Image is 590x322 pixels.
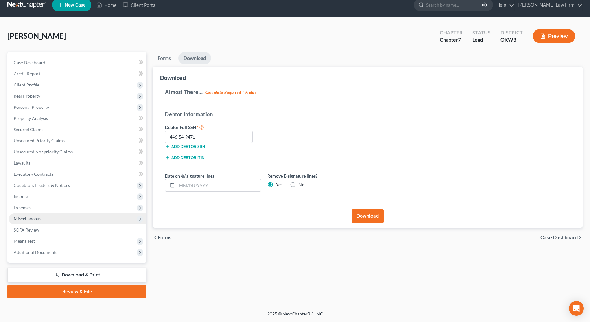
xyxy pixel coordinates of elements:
button: Preview [533,29,575,43]
label: No [299,182,304,188]
h5: Almost There... [165,88,570,96]
span: Client Profile [14,82,39,87]
span: Real Property [14,93,40,99]
a: Executory Contracts [9,169,146,180]
a: Unsecured Priority Claims [9,135,146,146]
a: Unsecured Nonpriority Claims [9,146,146,157]
div: OKWB [500,36,523,43]
label: Remove E-signature lines? [267,173,363,179]
span: Credit Report [14,71,40,76]
div: Chapter [440,29,462,36]
a: Secured Claims [9,124,146,135]
input: MM/DD/YYYY [177,179,261,191]
div: Lead [472,36,491,43]
span: Case Dashboard [540,235,578,240]
div: Chapter [440,36,462,43]
label: Date on /s/ signature lines [165,173,214,179]
a: Forms [153,52,176,64]
a: Review & File [7,285,146,298]
span: Unsecured Nonpriority Claims [14,149,73,154]
span: Personal Property [14,104,49,110]
span: Secured Claims [14,127,43,132]
span: Executory Contracts [14,171,53,177]
span: Additional Documents [14,249,57,255]
div: Status [472,29,491,36]
label: Yes [276,182,282,188]
div: Open Intercom Messenger [569,301,584,316]
a: Property Analysis [9,113,146,124]
span: [PERSON_NAME] [7,31,66,40]
span: Means Test [14,238,35,244]
div: 2025 © NextChapterBK, INC [119,311,472,322]
i: chevron_right [578,235,583,240]
button: Add debtor SSN [165,144,205,149]
input: XXX-XX-XXXX [165,131,253,143]
span: Unsecured Priority Claims [14,138,65,143]
div: Download [160,74,186,82]
h5: Debtor Information [165,111,363,118]
strong: Complete Required * Fields [205,90,256,95]
span: 7 [458,37,461,42]
button: Add debtor ITIN [165,155,204,160]
div: District [500,29,523,36]
label: Debtor Full SSN [162,123,264,131]
span: Case Dashboard [14,60,45,65]
span: Income [14,194,28,199]
i: chevron_left [153,235,158,240]
a: SOFA Review [9,224,146,236]
a: Case Dashboard chevron_right [540,235,583,240]
span: New Case [65,3,85,7]
button: chevron_left Forms [153,235,180,240]
a: Download & Print [7,268,146,282]
span: Property Analysis [14,116,48,121]
a: Case Dashboard [9,57,146,68]
span: Expenses [14,205,31,210]
a: Download [178,52,211,64]
button: Download [352,209,384,223]
span: SOFA Review [14,227,39,232]
a: Credit Report [9,68,146,79]
a: Lawsuits [9,157,146,169]
span: Forms [158,235,172,240]
span: Miscellaneous [14,216,41,221]
span: Lawsuits [14,160,30,165]
span: Codebtors Insiders & Notices [14,183,70,188]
